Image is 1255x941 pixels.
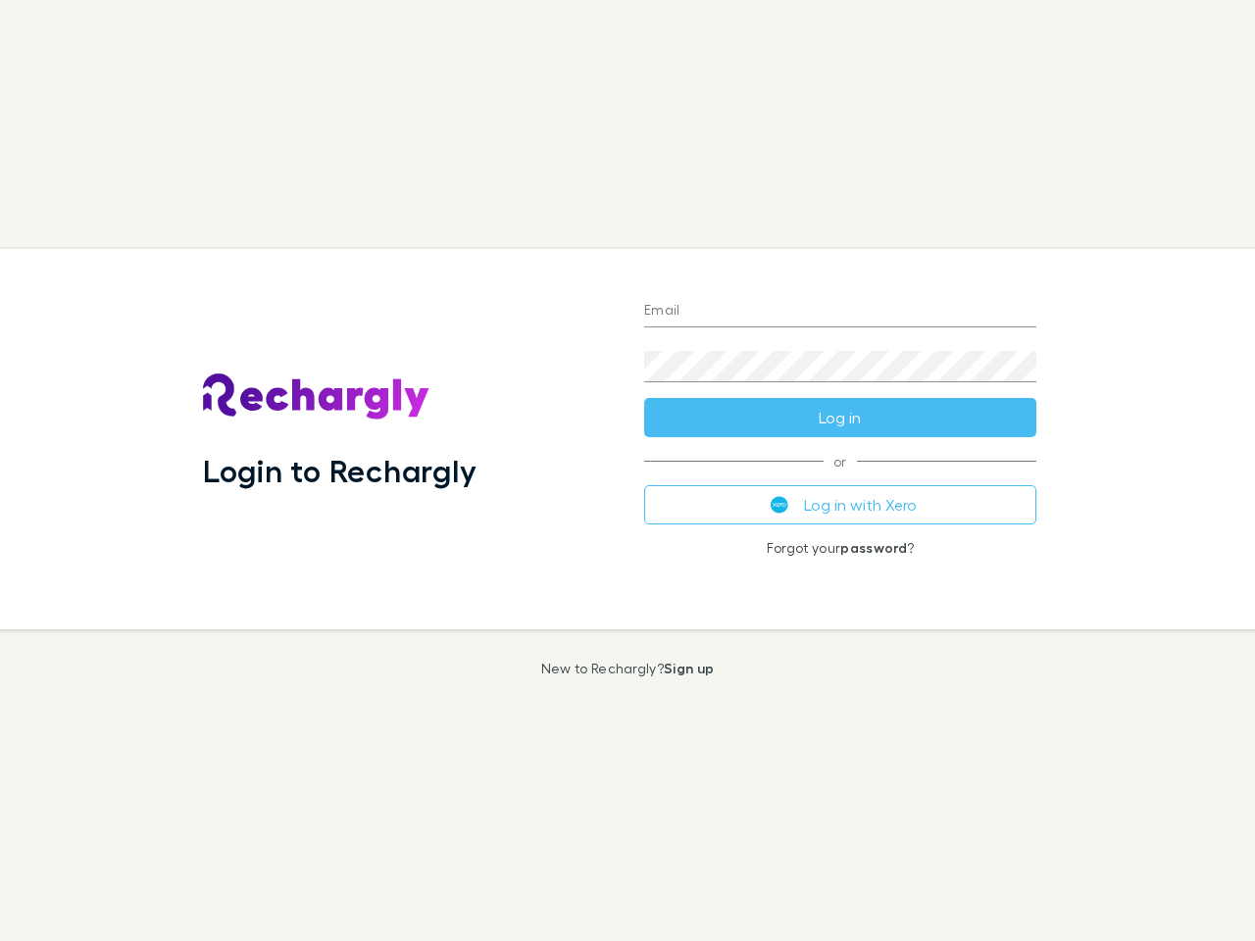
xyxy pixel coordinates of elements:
button: Log in with Xero [644,485,1036,524]
span: or [644,461,1036,462]
p: New to Rechargly? [541,661,715,676]
a: Sign up [664,660,714,676]
h1: Login to Rechargly [203,452,477,489]
button: Log in [644,398,1036,437]
img: Rechargly's Logo [203,373,430,421]
img: Xero's logo [771,496,788,514]
p: Forgot your ? [644,540,1036,556]
a: password [840,539,907,556]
